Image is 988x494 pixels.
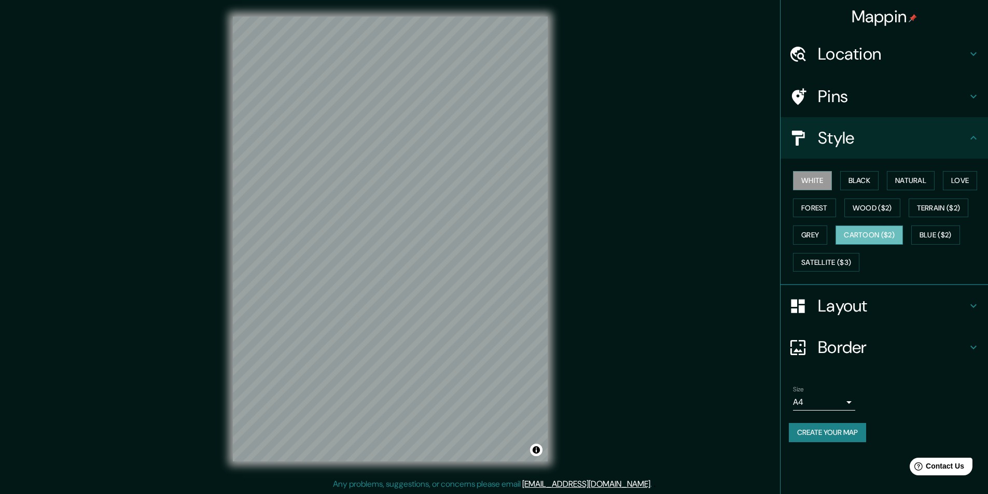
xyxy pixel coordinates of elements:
[911,225,960,245] button: Blue ($2)
[233,17,548,461] canvas: Map
[793,171,832,190] button: White
[793,394,855,411] div: A4
[818,44,967,64] h4: Location
[522,478,650,489] a: [EMAIL_ADDRESS][DOMAIN_NAME]
[653,478,656,490] div: .
[793,199,836,218] button: Forest
[943,171,977,190] button: Love
[781,76,988,117] div: Pins
[781,33,988,75] div: Location
[781,117,988,159] div: Style
[333,478,652,490] p: Any problems, suggestions, or concerns please email .
[530,444,542,456] button: Toggle attribution
[840,171,879,190] button: Black
[781,285,988,327] div: Layout
[818,128,967,148] h4: Style
[844,199,900,218] button: Wood ($2)
[909,14,917,22] img: pin-icon.png
[652,478,653,490] div: .
[909,199,969,218] button: Terrain ($2)
[793,225,827,245] button: Grey
[887,171,935,190] button: Natural
[818,295,967,316] h4: Layout
[789,423,866,442] button: Create your map
[781,327,988,368] div: Border
[818,86,967,107] h4: Pins
[852,6,917,27] h4: Mappin
[818,337,967,358] h4: Border
[836,225,903,245] button: Cartoon ($2)
[793,385,804,394] label: Size
[793,253,859,272] button: Satellite ($3)
[896,454,977,483] iframe: Help widget launcher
